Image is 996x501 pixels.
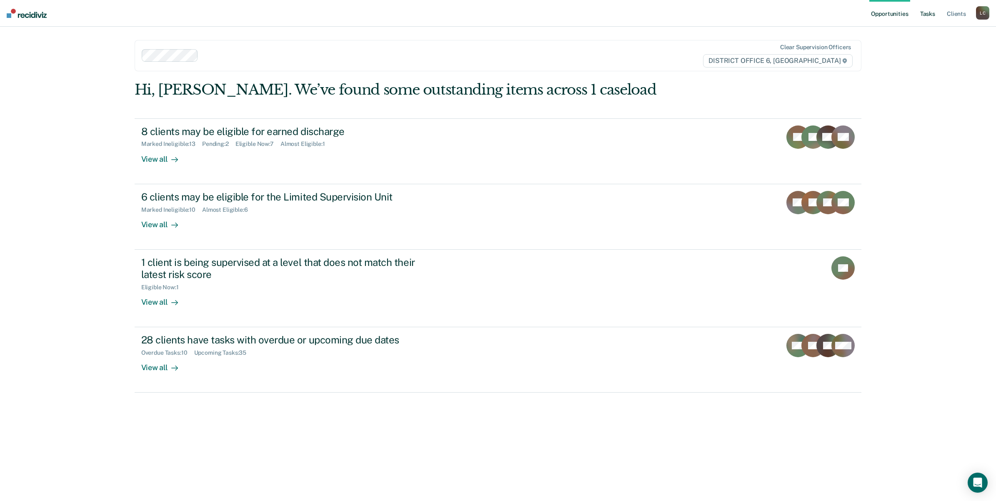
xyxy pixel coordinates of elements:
span: DISTRICT OFFICE 6, [GEOGRAPHIC_DATA] [703,54,853,68]
a: 8 clients may be eligible for earned dischargeMarked Ineligible:13Pending:2Eligible Now:7Almost E... [135,118,862,184]
div: Eligible Now : 1 [141,284,185,291]
div: 6 clients may be eligible for the Limited Supervision Unit [141,191,434,203]
div: 28 clients have tasks with overdue or upcoming due dates [141,334,434,346]
div: Marked Ineligible : 13 [141,140,202,148]
a: 1 client is being supervised at a level that does not match their latest risk scoreEligible Now:1... [135,250,862,327]
div: Upcoming Tasks : 35 [194,349,253,356]
div: View all [141,291,188,307]
div: Almost Eligible : 1 [280,140,332,148]
div: Open Intercom Messenger [968,473,988,493]
div: 8 clients may be eligible for earned discharge [141,125,434,138]
div: Eligible Now : 7 [235,140,280,148]
button: LC [976,6,989,20]
img: Recidiviz [7,9,47,18]
div: Almost Eligible : 6 [202,206,255,213]
div: View all [141,356,188,373]
div: Marked Ineligible : 10 [141,206,202,213]
div: Clear supervision officers [780,44,851,51]
div: Hi, [PERSON_NAME]. We’ve found some outstanding items across 1 caseload [135,81,716,98]
div: View all [141,148,188,164]
a: 28 clients have tasks with overdue or upcoming due datesOverdue Tasks:10Upcoming Tasks:35View all [135,327,862,393]
div: 1 client is being supervised at a level that does not match their latest risk score [141,256,434,281]
div: L C [976,6,989,20]
div: Overdue Tasks : 10 [141,349,194,356]
a: 6 clients may be eligible for the Limited Supervision UnitMarked Ineligible:10Almost Eligible:6Vi... [135,184,862,250]
div: Pending : 2 [202,140,235,148]
div: View all [141,213,188,229]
